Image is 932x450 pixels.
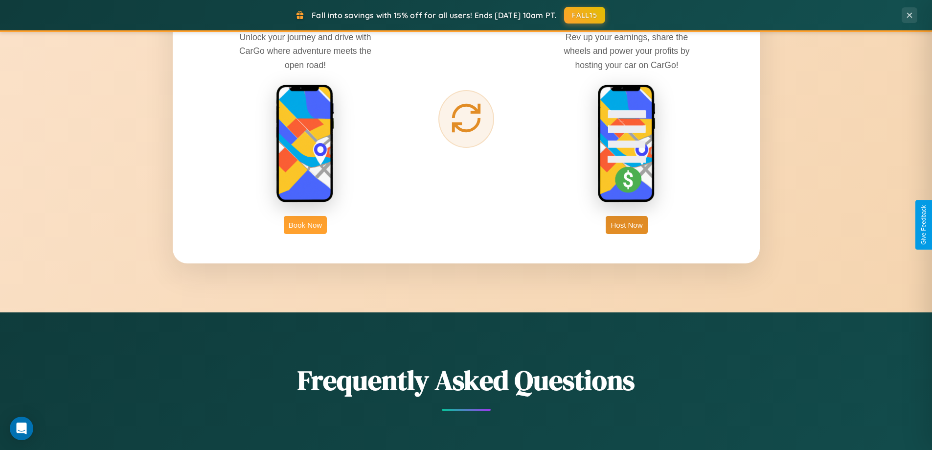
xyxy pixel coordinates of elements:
button: FALL15 [564,7,605,24]
img: rent phone [276,84,335,204]
h2: Frequently Asked Questions [173,361,760,399]
div: Give Feedback [920,205,927,245]
p: Rev up your earnings, share the wheels and power your profits by hosting your car on CarGo! [553,30,700,71]
div: Open Intercom Messenger [10,417,33,440]
button: Book Now [284,216,327,234]
button: Host Now [606,216,647,234]
img: host phone [597,84,656,204]
span: Fall into savings with 15% off for all users! Ends [DATE] 10am PT. [312,10,557,20]
p: Unlock your journey and drive with CarGo where adventure meets the open road! [232,30,379,71]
